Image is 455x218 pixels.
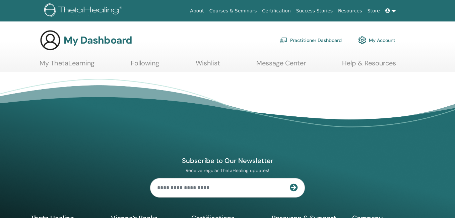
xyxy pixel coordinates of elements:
p: Receive regular ThetaHealing updates! [150,167,305,173]
a: Message Center [256,59,306,72]
a: Resources [335,5,365,17]
h3: My Dashboard [64,34,132,46]
a: Certification [259,5,293,17]
a: Wishlist [196,59,220,72]
a: Help & Resources [342,59,396,72]
a: My ThetaLearning [40,59,94,72]
img: generic-user-icon.jpg [40,30,61,51]
a: My Account [358,33,395,48]
a: Store [365,5,383,17]
a: Following [131,59,159,72]
a: Success Stories [294,5,335,17]
img: logo.png [44,3,124,18]
a: Practitioner Dashboard [279,33,342,48]
h4: Subscribe to Our Newsletter [150,156,305,165]
a: Courses & Seminars [207,5,260,17]
img: cog.svg [358,35,366,46]
img: chalkboard-teacher.svg [279,37,287,43]
a: About [187,5,206,17]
